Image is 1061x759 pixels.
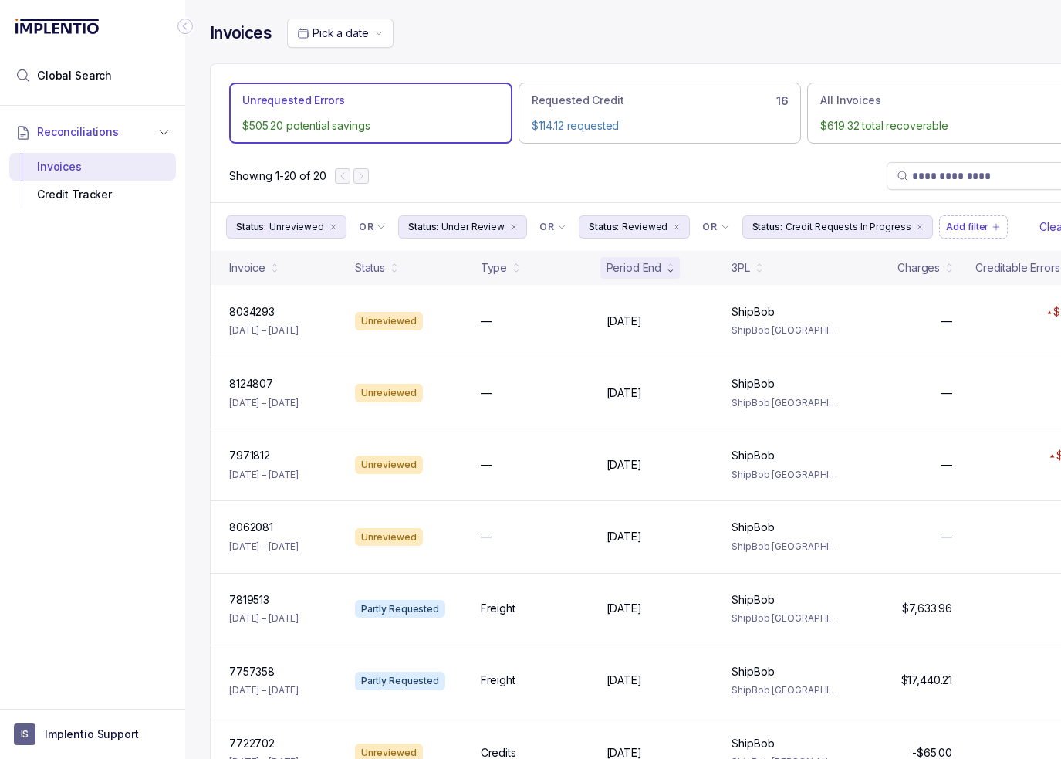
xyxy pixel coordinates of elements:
[37,124,119,140] span: Reconciliations
[481,313,492,329] p: —
[359,221,386,233] li: Filter Chip Connector undefined
[939,215,1008,239] button: Filter Chip Add filter
[820,93,880,108] p: All Invoices
[229,376,273,391] p: 8124807
[732,448,774,463] p: ShipBob
[732,304,774,320] p: ShipBob
[579,215,690,239] button: Filter Chip Reviewed
[229,260,265,276] div: Invoice
[229,168,326,184] p: Showing 1-20 of 20
[732,736,774,751] p: ShipBob
[481,385,492,401] p: —
[327,221,340,233] div: remove content
[229,539,299,554] p: [DATE] – [DATE]
[355,672,445,690] div: Partly Requested
[45,727,139,742] p: Implentio Support
[481,457,492,473] p: —
[226,215,1036,239] ul: Filter Group
[229,467,299,483] p: [DATE] – [DATE]
[226,215,346,239] button: Filter Chip Unreviewed
[1049,454,1054,458] img: red pointer upwards
[481,673,515,688] p: Freight
[941,385,952,401] p: —
[229,611,299,626] p: [DATE] – [DATE]
[355,312,423,330] div: Unreviewed
[732,592,774,608] p: ShipBob
[539,221,554,233] p: OR
[22,181,164,208] div: Credit Tracker
[481,529,492,544] p: —
[776,95,788,107] h6: 16
[702,221,717,233] p: OR
[269,219,324,235] p: Unreviewed
[914,221,926,233] div: remove content
[236,219,266,235] p: Status:
[732,395,839,411] p: ShipBob [GEOGRAPHIC_DATA][PERSON_NAME]
[897,260,940,276] div: Charges
[607,673,642,688] p: [DATE]
[607,529,642,544] p: [DATE]
[742,215,934,239] button: Filter Chip Credit Requests In Progress
[732,664,774,679] p: ShipBob
[481,260,507,276] div: Type
[732,611,839,626] p: ShipBob [GEOGRAPHIC_DATA][PERSON_NAME]
[229,395,299,411] p: [DATE] – [DATE]
[9,150,176,212] div: Reconciliations
[946,219,988,235] p: Add filter
[941,529,952,544] p: —
[508,221,520,233] div: remove content
[9,115,176,149] button: Reconciliations
[732,323,839,338] p: ShipBob [GEOGRAPHIC_DATA][PERSON_NAME]
[176,17,194,36] div: Collapse Icon
[359,221,373,233] p: OR
[229,520,273,535] p: 8062081
[229,736,275,751] p: 7722702
[229,664,275,679] p: 7757358
[607,457,642,473] p: [DATE]
[229,683,299,698] p: [DATE] – [DATE]
[732,520,774,535] p: ShipBob
[481,601,515,616] p: Freight
[242,93,344,108] p: Unrequested Errors
[607,385,642,401] p: [DATE]
[533,216,573,238] button: Filter Chip Connector undefined
[353,216,392,238] button: Filter Chip Connector undefined
[671,221,683,233] div: remove content
[22,153,164,181] div: Invoices
[297,25,368,41] search: Date Range Picker
[14,723,35,745] span: User initials
[313,26,368,39] span: Pick a date
[398,215,527,239] button: Filter Chip Under Review
[1047,310,1052,314] img: red pointer upwards
[355,456,423,474] div: Unreviewed
[229,592,269,608] p: 7819513
[229,168,326,184] div: Remaining page entries
[229,448,270,463] p: 7971812
[607,313,642,329] p: [DATE]
[732,260,750,276] div: 3PL
[786,219,911,235] p: Credit Requests In Progress
[210,22,272,44] h4: Invoices
[287,19,394,48] button: Date Range Picker
[532,118,789,134] p: $114.12 requested
[14,723,171,745] button: User initialsImplentio Support
[941,313,952,329] p: —
[702,221,729,233] li: Filter Chip Connector undefined
[622,219,667,235] p: Reviewed
[229,323,299,338] p: [DATE] – [DATE]
[355,528,423,547] div: Unreviewed
[902,601,952,616] p: $7,633.96
[941,457,952,473] p: —
[532,93,624,108] p: Requested Credit
[732,683,839,698] p: ShipBob [GEOGRAPHIC_DATA][PERSON_NAME]
[355,600,445,618] div: Partly Requested
[607,601,642,616] p: [DATE]
[607,260,662,276] div: Period End
[242,118,499,134] p: $505.20 potential savings
[732,539,839,554] p: ShipBob [GEOGRAPHIC_DATA][PERSON_NAME]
